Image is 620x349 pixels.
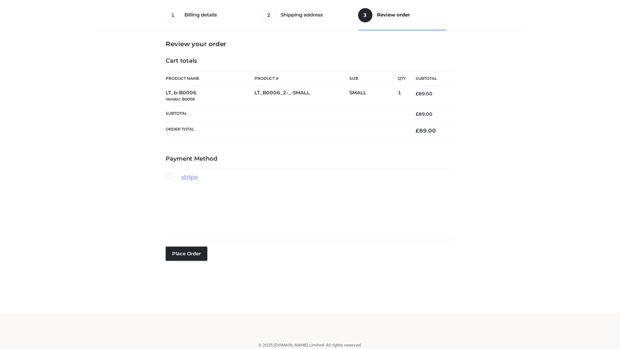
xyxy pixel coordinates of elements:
td: LT_b-B0006 [166,86,254,106]
td: LT_B0006_2-_-SMALL [254,86,349,106]
span: £ [416,91,418,97]
td: SMALL [349,86,398,106]
bdi: 89.00 [416,111,432,117]
th: Size [349,71,395,86]
bdi: 89.00 [416,91,432,97]
th: Subtotal [406,71,454,86]
div: © 2025 [DOMAIN_NAME] Limited. All rights reserved. [96,342,524,348]
th: Order Total [166,122,406,139]
td: 1 [398,86,406,106]
small: Vendor: B0006 [166,97,195,101]
bdi: 89.00 [416,127,436,134]
h4: Payment Method [166,155,454,163]
h3: Review your order [166,40,454,48]
th: Product Name [166,71,254,86]
span: £ [416,111,418,117]
button: Place order [166,247,207,261]
th: Qty [398,71,406,86]
th: Subtotal [166,106,406,122]
th: Product # [254,71,349,86]
iframe: Secure payment input frame [164,188,453,229]
span: £ [416,127,419,134]
h4: Cart totals [166,58,454,65]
